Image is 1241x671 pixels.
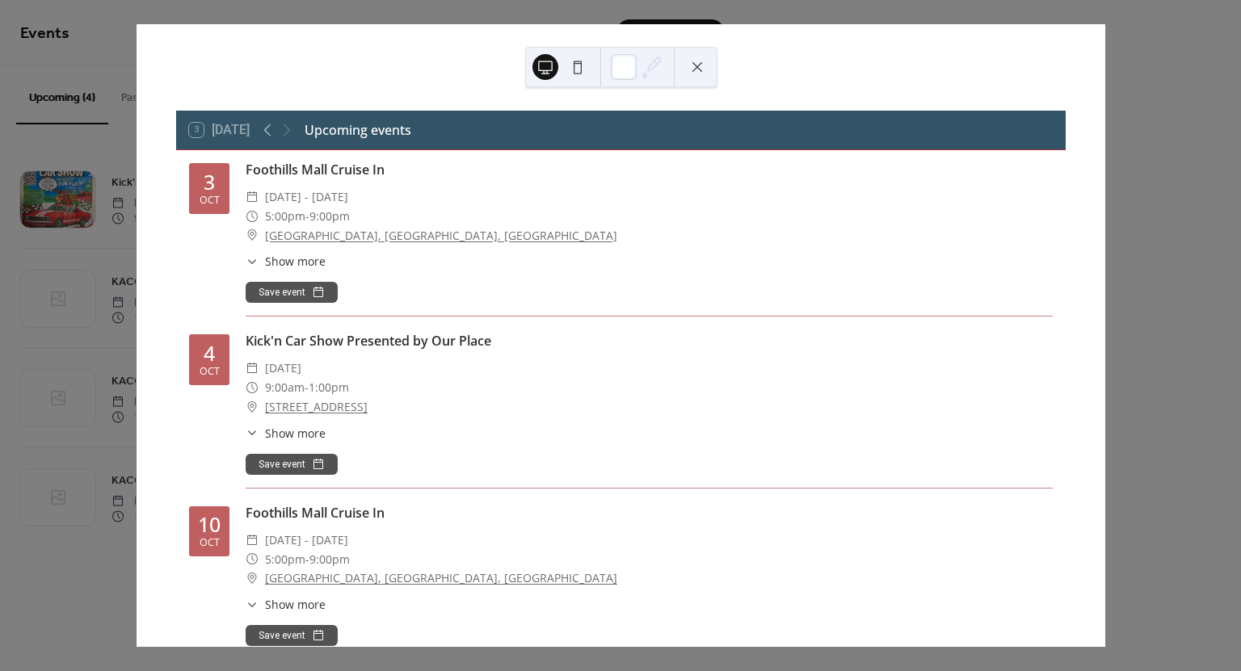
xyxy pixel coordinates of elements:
span: 9:00pm [309,550,350,569]
span: - [305,378,309,397]
span: Show more [265,425,326,442]
span: Show more [265,253,326,270]
button: Save event [246,454,338,475]
button: Save event [246,625,338,646]
div: ​ [246,531,259,550]
div: Oct [200,538,220,548]
a: [GEOGRAPHIC_DATA], [GEOGRAPHIC_DATA], [GEOGRAPHIC_DATA] [265,568,617,588]
div: ​ [246,226,259,245]
span: 9:00pm [309,207,350,226]
span: - [305,550,309,569]
div: ​ [246,397,259,417]
div: 3 [204,172,215,192]
div: ​ [246,550,259,569]
div: Oct [200,367,220,377]
span: [DATE] [265,359,301,378]
div: ​ [246,207,259,226]
span: [DATE] - [DATE] [265,531,348,550]
span: - [305,207,309,226]
div: ​ [246,425,259,442]
div: Foothills Mall Cruise In [246,503,1053,522]
button: ​Show more [246,425,326,442]
div: ​ [246,253,259,270]
div: ​ [246,359,259,378]
div: ​ [246,568,259,588]
button: ​Show more [246,596,326,613]
span: [DATE] - [DATE] [265,187,348,207]
button: Save event [246,282,338,303]
div: 4 [204,343,215,363]
a: [STREET_ADDRESS] [265,397,368,417]
div: Upcoming events [305,120,411,140]
div: Oct [200,195,220,206]
button: ​Show more [246,253,326,270]
span: 1:00pm [309,378,349,397]
div: 10 [198,514,221,535]
div: ​ [246,596,259,613]
div: Foothills Mall Cruise In [246,160,1053,179]
div: ​ [246,187,259,207]
a: [GEOGRAPHIC_DATA], [GEOGRAPHIC_DATA], [GEOGRAPHIC_DATA] [265,226,617,245]
span: 5:00pm [265,550,305,569]
div: Kick'n Car Show Presented by Our Place [246,331,1053,350]
span: 5:00pm [265,207,305,226]
span: 9:00am [265,378,305,397]
div: ​ [246,378,259,397]
span: Show more [265,596,326,613]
